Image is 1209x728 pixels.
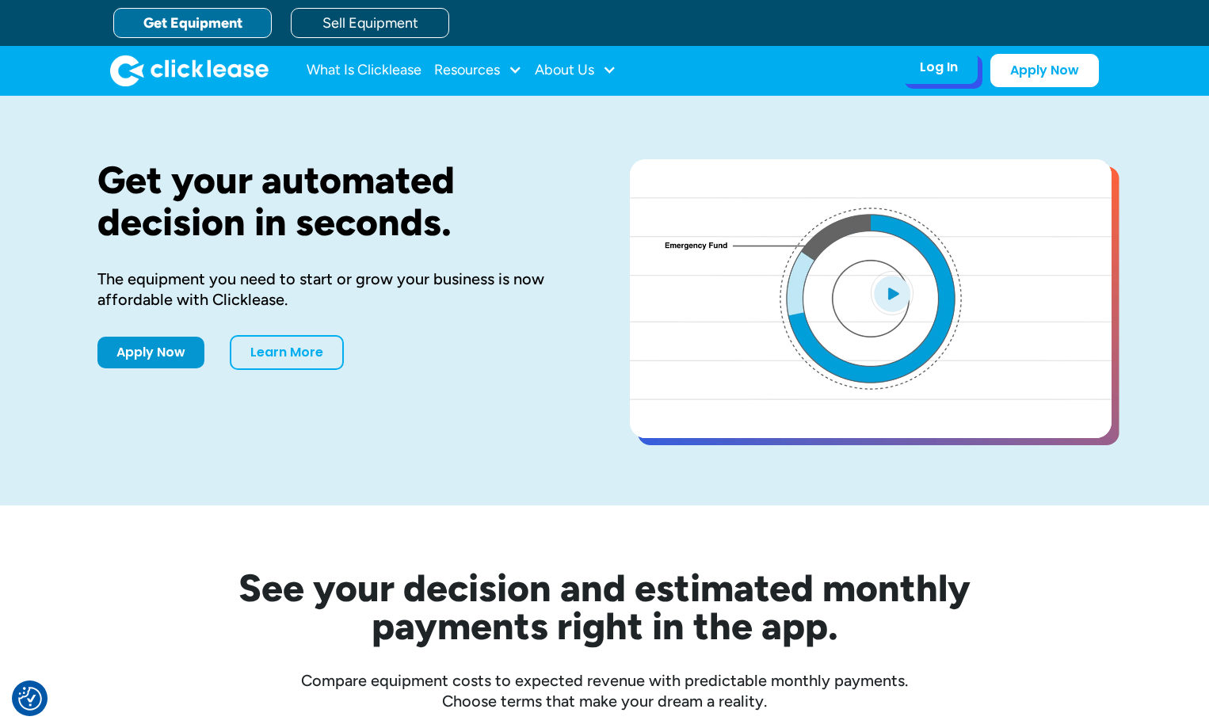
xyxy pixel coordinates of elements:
[18,687,42,711] button: Consent Preferences
[434,55,522,86] div: Resources
[113,8,272,38] a: Get Equipment
[97,337,204,368] a: Apply Now
[291,8,449,38] a: Sell Equipment
[307,55,421,86] a: What Is Clicklease
[97,269,579,310] div: The equipment you need to start or grow your business is now affordable with Clicklease.
[97,670,1112,711] div: Compare equipment costs to expected revenue with predictable monthly payments. Choose terms that ...
[110,55,269,86] a: home
[535,55,616,86] div: About Us
[18,687,42,711] img: Revisit consent button
[871,271,913,315] img: Blue play button logo on a light blue circular background
[920,59,958,75] div: Log In
[990,54,1099,87] a: Apply Now
[230,335,344,370] a: Learn More
[97,159,579,243] h1: Get your automated decision in seconds.
[161,569,1048,645] h2: See your decision and estimated monthly payments right in the app.
[110,55,269,86] img: Clicklease logo
[630,159,1112,438] a: open lightbox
